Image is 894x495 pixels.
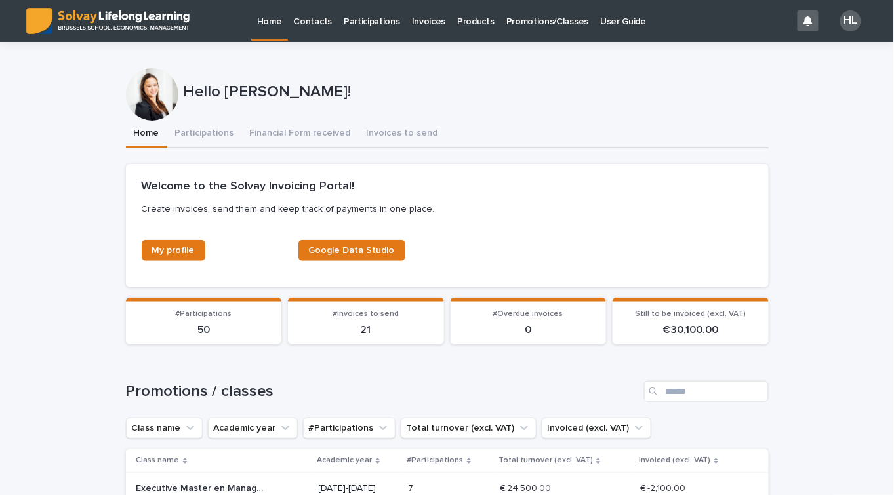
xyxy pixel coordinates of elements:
[498,453,593,467] p: Total turnover (excl. VAT)
[134,324,274,336] p: 50
[142,240,205,261] a: My profile
[359,121,446,148] button: Invoices to send
[409,481,417,494] p: 7
[401,418,537,439] button: Total turnover (excl. VAT)
[303,418,396,439] button: #Participations
[407,453,464,467] p: #Participations
[296,324,436,336] p: 21
[175,310,232,318] span: #Participations
[640,481,688,494] p: € -2,100.00
[26,8,190,34] img: ED0IkcNQHGZZMpCVrDht
[242,121,359,148] button: Financial Form received
[639,453,711,467] p: Invoiced (excl. VAT)
[317,453,373,467] p: Academic year
[136,453,180,467] p: Class name
[493,310,563,318] span: #Overdue invoices
[167,121,242,148] button: Participations
[184,83,763,102] p: Hello [PERSON_NAME]!
[298,240,405,261] a: Google Data Studio
[142,203,748,215] p: Create invoices, send them and keep track of payments in one place.
[136,481,270,494] p: Executive Master en Management des Institutions de Santé et de Soins - 2021-2022
[635,310,746,318] span: Still to be invoiced (excl. VAT)
[208,418,298,439] button: Academic year
[840,10,861,31] div: HL
[620,324,761,336] p: € 30,100.00
[644,381,769,402] input: Search
[333,310,399,318] span: #Invoices to send
[126,418,203,439] button: Class name
[152,246,195,255] span: My profile
[458,324,599,336] p: 0
[500,481,554,494] p: € 24,500.00
[542,418,651,439] button: Invoiced (excl. VAT)
[142,180,355,194] h2: Welcome to the Solvay Invoicing Portal!
[319,483,398,494] p: [DATE]-[DATE]
[126,121,167,148] button: Home
[309,246,395,255] span: Google Data Studio
[126,382,639,401] h1: Promotions / classes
